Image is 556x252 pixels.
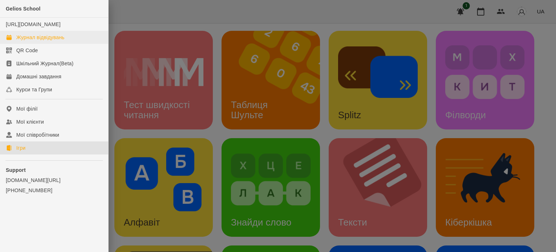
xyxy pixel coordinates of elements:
div: Журнал відвідувань [16,34,64,41]
p: Support [6,166,102,174]
div: Мої філії [16,105,38,112]
div: Курси та Групи [16,86,52,93]
div: Мої співробітники [16,131,59,139]
a: [DOMAIN_NAME][URL] [6,177,102,184]
a: [URL][DOMAIN_NAME] [6,21,60,27]
div: Домашні завдання [16,73,61,80]
div: QR Code [16,47,38,54]
div: Ігри [16,144,25,152]
div: Шкільний Журнал(Beta) [16,60,73,67]
span: Gelios School [6,6,41,12]
a: [PHONE_NUMBER] [6,187,102,194]
div: Мої клієнти [16,118,44,125]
